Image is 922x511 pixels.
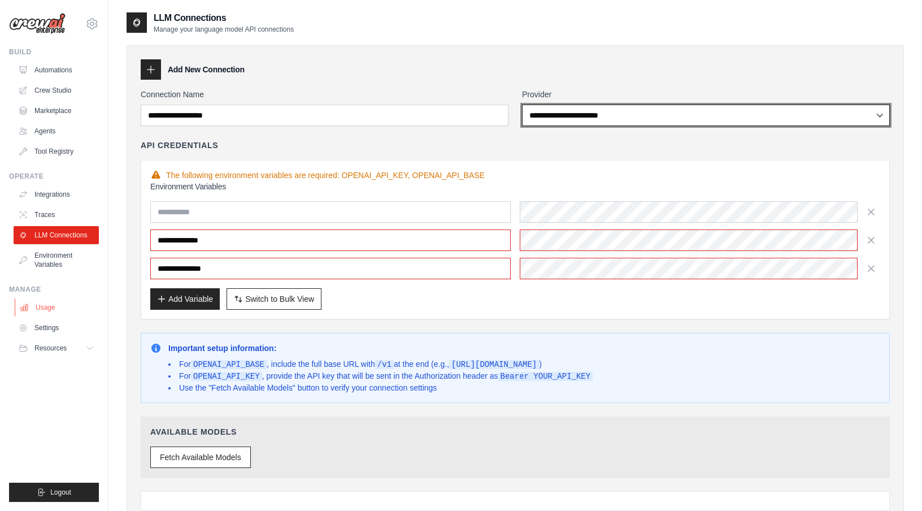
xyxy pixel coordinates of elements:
h2: LLM Connections [154,11,294,25]
a: Agents [14,122,99,140]
span: Switch to Bulk View [245,293,314,305]
button: Switch to Bulk View [227,288,321,310]
div: The following environment variables are required: OPENAI_API_KEY, OPENAI_API_BASE [150,170,880,181]
div: Manage [9,285,99,294]
a: Traces [14,206,99,224]
button: Logout [9,483,99,502]
h4: Available Models [150,426,880,438]
div: Operate [9,172,99,181]
a: Crew Studio [14,81,99,99]
button: Fetch Available Models [150,447,251,468]
code: OPENAI_API_KEY [191,372,262,381]
h3: Add New Connection [168,64,245,75]
h3: Environment Variables [150,181,880,192]
code: /v1 [375,360,394,369]
h4: API Credentials [141,140,218,151]
a: LLM Connections [14,226,99,244]
code: [URL][DOMAIN_NAME] [449,360,539,369]
li: Use the "Fetch Available Models" button to verify your connection settings [168,382,593,393]
strong: Important setup information: [168,344,276,353]
span: Logout [50,488,71,497]
div: Build [9,47,99,57]
img: Logo [9,13,66,34]
span: Resources [34,344,67,353]
label: Connection Name [141,89,508,100]
a: Marketplace [14,102,99,120]
a: Automations [14,61,99,79]
label: Provider [522,89,890,100]
code: Bearer YOUR_API_KEY [498,372,593,381]
a: Environment Variables [14,246,99,274]
a: Tool Registry [14,142,99,161]
code: OPENAI_API_BASE [191,360,267,369]
p: Manage your language model API connections [154,25,294,34]
a: Integrations [14,185,99,203]
li: For , include the full base URL with at the end (e.g., ) [168,358,593,370]
a: Settings [14,319,99,337]
a: Usage [15,298,100,317]
li: For , provide the API key that will be sent in the Authorization header as [168,370,593,382]
button: Add Variable [150,288,220,310]
button: Resources [14,339,99,357]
